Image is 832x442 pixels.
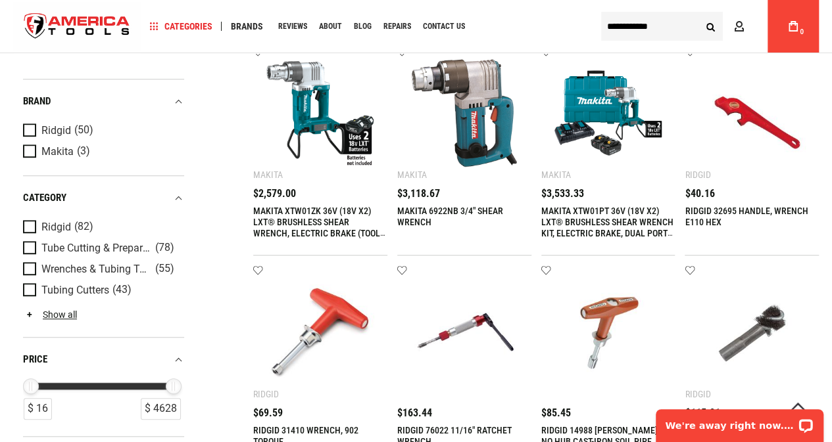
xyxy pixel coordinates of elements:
div: Makita [541,169,571,180]
a: MAKITA 6922NB 3/4" SHEAR WRENCH [397,206,503,227]
span: (55) [155,264,174,275]
span: $40.16 [685,188,714,199]
a: MAKITA XTW01PT 36V (18V X2) LXT® BRUSHLESS SHEAR WRENCH KIT, ELECTRIC BRAKE, DUAL PORT CHARGER, C... [541,206,673,250]
a: Tubing Cutters (43) [23,283,181,298]
span: Ridgid [41,125,71,137]
div: Product Filters [23,79,184,437]
img: RIDGID 76022 11/16 [410,278,518,386]
span: $69.59 [253,408,283,418]
div: $ 4628 [141,398,181,420]
img: RIDGID 32695 HANDLE, WRENCH E110 HEX [698,59,806,167]
div: $ 16 [24,398,52,420]
span: (50) [74,125,93,137]
span: (78) [155,243,174,254]
div: Makita [253,169,283,180]
a: Ridgid (82) [23,220,181,234]
a: Brands [225,18,269,35]
img: MAKITA 6922NB 3/4 [410,59,518,167]
img: RIDGID 31410 WRENCH, 902 TORQUE [266,278,374,386]
div: Ridgid [253,389,279,399]
span: $3,533.33 [541,188,584,199]
span: Categories [149,22,212,31]
div: price [23,351,184,368]
a: RIDGID 32695 HANDLE, WRENCH E110 HEX [685,206,808,227]
span: Brands [231,22,263,31]
a: Repairs [378,18,417,35]
span: $163.44 [397,408,432,418]
a: Tube Cutting & Preparation (78) [23,241,181,255]
img: MAKITA XTW01PT 36V (18V X2) LXT® BRUSHLESS SHEAR WRENCH KIT, ELECTRIC BRAKE, DUAL PORT CHARGER, C... [554,59,662,167]
a: Contact Us [417,18,471,35]
span: (3) [77,146,90,158]
button: Search [698,14,723,39]
iframe: LiveChat chat widget [647,401,832,442]
span: Tube Cutting & Preparation [41,242,152,254]
a: About [313,18,348,35]
div: Makita [397,169,427,180]
span: Contact Us [423,22,465,30]
img: RIDGID 14988 TORQUE WRENCH FOR NO HUB CAST-IRON SOIL PIPE COUPLINGS (80 INCH-POUNDS TORQUE) [554,278,662,386]
span: (82) [74,222,93,233]
a: Makita (3) [23,144,181,159]
div: category [23,189,184,207]
div: Brand [23,93,184,110]
span: (43) [112,285,132,296]
span: 0 [800,28,804,35]
span: About [319,22,342,30]
a: Wrenches & Tubing Tools (55) [23,262,181,276]
span: Ridgid [41,221,71,233]
div: Ridgid [685,169,710,180]
a: store logo [13,2,141,51]
a: Ridgid (50) [23,123,181,138]
div: Ridgid [685,389,710,399]
img: RIDGID 46425 2 [698,278,806,386]
img: MAKITA XTW01ZK 36V (18V X2) LXT® BRUSHLESS SHEAR WRENCH, ELECTRIC BRAKE (TOOL ONLY) [266,59,374,167]
span: Makita [41,146,74,158]
img: America Tools [13,2,141,51]
span: Blog [354,22,372,30]
span: Tubing Cutters [41,284,109,296]
span: $85.45 [541,408,571,418]
a: Reviews [272,18,313,35]
span: $3,118.67 [397,188,440,199]
span: $2,579.00 [253,188,296,199]
span: Reviews [278,22,307,30]
span: Wrenches & Tubing Tools [41,263,152,275]
span: Repairs [383,22,411,30]
a: Categories [143,18,218,35]
a: Blog [348,18,378,35]
a: MAKITA XTW01ZK 36V (18V X2) LXT® BRUSHLESS SHEAR WRENCH, ELECTRIC BRAKE (TOOL ONLY) [253,206,385,250]
a: Show all [23,309,77,320]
